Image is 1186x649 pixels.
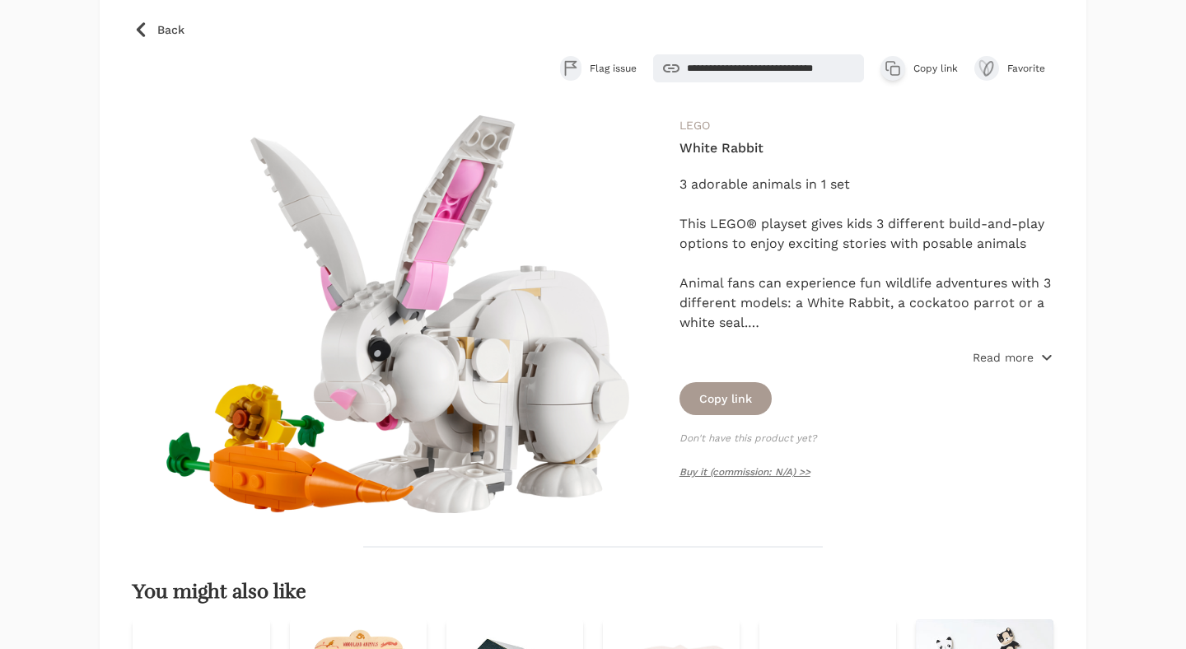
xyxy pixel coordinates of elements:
p: Read more [973,349,1034,366]
h4: White Rabbit [679,138,1053,158]
h2: You might also like [133,581,306,604]
span: Copy link [913,62,958,75]
a: Buy it (commission: N/A) >> [679,466,810,478]
span: Flag issue [590,62,637,75]
button: Flag issue [560,56,637,81]
span: Back [157,21,184,38]
button: Favorite [974,56,1053,81]
img: White Rabbit [133,115,662,513]
button: Copy link [679,382,772,415]
button: Copy link [880,56,958,81]
span: Favorite [1007,62,1053,75]
div: 3 adorable animals in 1 set [679,175,1053,194]
a: LEGO [679,119,710,132]
div: This LEGO® playset gives kids 3 different build-and-play options to enjoy exciting stories with p... [679,194,1053,333]
a: Back [133,21,1053,38]
p: Don't have this product yet? [679,432,1053,445]
button: Read more [973,349,1053,366]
